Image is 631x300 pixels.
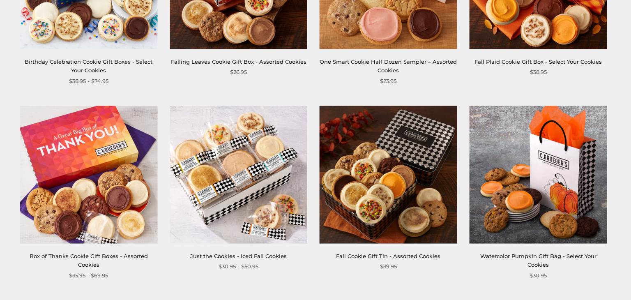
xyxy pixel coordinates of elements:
[20,106,157,244] img: Box of Thanks Cookie Gift Boxes - Assorted Cookies
[190,253,287,259] a: Just the Cookies - Iced Fall Cookies
[219,262,258,271] span: $30.95 - $50.95
[69,77,108,85] span: $38.95 - $74.95
[380,77,396,85] span: $23.95
[69,271,108,280] span: $35.95 - $69.95
[530,68,547,76] span: $38.95
[470,106,607,244] img: Watercolor Pumpkin Gift Bag - Select Your Cookies
[25,58,152,74] a: Birthday Celebration Cookie Gift Boxes - Select Your Cookies
[320,106,457,244] img: Fall Cookie Gift Tin - Assorted Cookies
[530,271,547,280] span: $30.95
[336,253,440,259] a: Fall Cookie Gift Tin - Assorted Cookies
[30,253,148,268] a: Box of Thanks Cookie Gift Boxes - Assorted Cookies
[320,58,457,74] a: One Smart Cookie Half Dozen Sampler – Assorted Cookies
[474,58,602,65] a: Fall Plaid Cookie Gift Box - Select Your Cookies
[170,106,307,244] img: Just the Cookies - Iced Fall Cookies
[230,68,247,76] span: $26.95
[480,253,596,268] a: Watercolor Pumpkin Gift Bag - Select Your Cookies
[7,269,85,293] iframe: Sign Up via Text for Offers
[171,58,306,65] a: Falling Leaves Cookie Gift Box - Assorted Cookies
[380,262,397,271] span: $39.95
